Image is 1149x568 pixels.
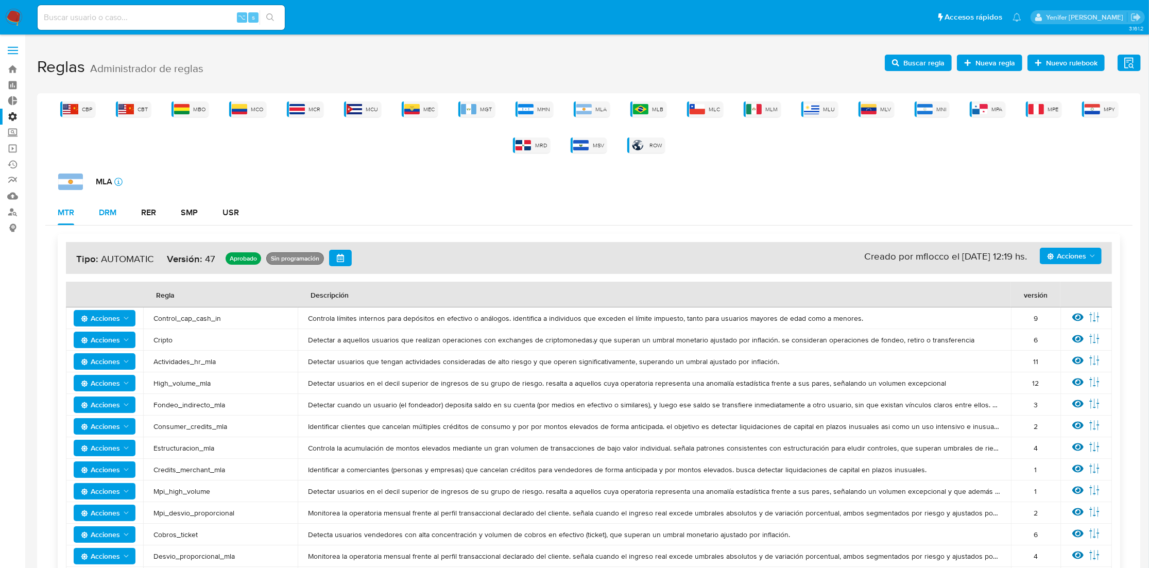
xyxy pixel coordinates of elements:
input: Buscar usuario o caso... [38,11,285,24]
p: yenifer.pena@mercadolibre.com [1046,12,1127,22]
button: search-icon [260,10,281,25]
span: Accesos rápidos [945,12,1002,23]
a: Notificaciones [1013,13,1021,22]
span: s [252,12,255,22]
a: Salir [1130,12,1141,23]
span: ⌥ [238,12,246,22]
